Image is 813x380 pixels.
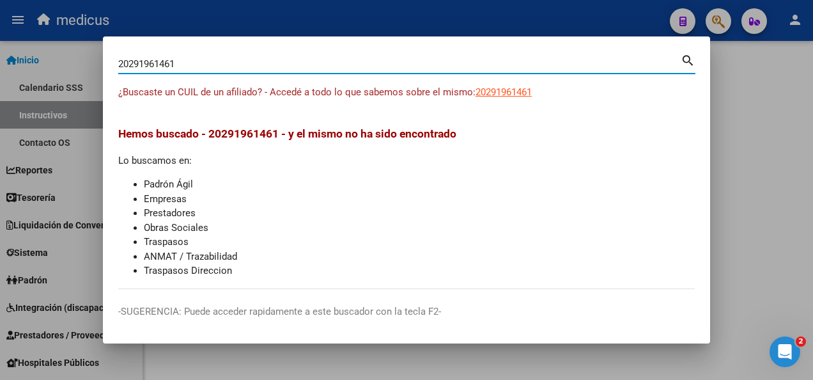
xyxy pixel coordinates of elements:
mat-icon: search [681,52,695,67]
iframe: Intercom live chat [770,336,800,367]
li: ANMAT / Trazabilidad [144,249,695,264]
li: Obras Sociales [144,221,695,235]
span: ¿Buscaste un CUIL de un afiliado? - Accedé a todo lo que sabemos sobre el mismo: [118,86,476,98]
li: Padrón Ágil [144,177,695,192]
li: Traspasos [144,235,695,249]
p: -SUGERENCIA: Puede acceder rapidamente a este buscador con la tecla F2- [118,305,695,319]
div: Lo buscamos en: [118,125,695,278]
li: Traspasos Direccion [144,264,695,278]
span: 2 [796,336,806,347]
li: Empresas [144,192,695,207]
span: Hemos buscado - 20291961461 - y el mismo no ha sido encontrado [118,127,456,140]
li: Prestadores [144,206,695,221]
span: 20291961461 [476,86,532,98]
